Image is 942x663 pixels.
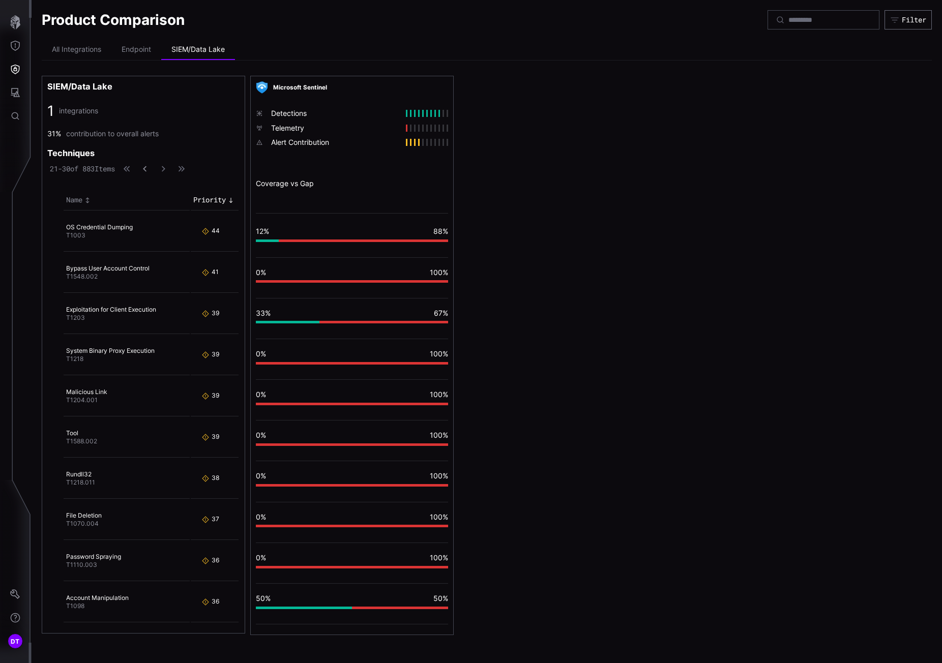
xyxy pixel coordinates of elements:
[256,594,271,602] span: 50%
[66,231,85,239] span: T1003
[430,471,448,480] span: 100%
[1,629,30,653] button: DT
[11,636,20,647] span: DT
[66,553,121,560] a: Password Spraying
[193,195,236,204] div: Toggle sort direction
[66,602,84,610] span: T1098
[434,309,448,317] span: 67%
[212,433,220,442] div: 39
[175,164,188,174] button: Last Page
[66,314,85,321] span: T1203
[47,129,61,138] div: 31%
[273,84,327,92] a: Microsoft Sentinel
[66,470,92,478] a: Rundll32
[256,607,352,609] div: vulnerable: 50
[66,437,97,445] span: T1588.002
[161,40,235,60] li: SIEM/Data Lake
[271,109,401,118] div: Detections
[42,40,111,60] li: All Integrations
[430,431,448,439] span: 100%
[66,129,159,138] span: contribution to overall alerts
[430,390,448,399] span: 100%
[256,309,271,317] span: 33%
[885,10,932,29] button: Filter
[66,511,102,519] a: File Deletion
[212,556,220,565] div: 36
[111,40,161,60] li: Endpoint
[256,471,266,480] span: 0%
[433,227,448,235] span: 88%
[47,148,95,159] h3: Techniques
[256,239,279,242] div: vulnerable: 12
[47,102,54,120] span: 1
[42,11,185,29] h1: Product Comparison
[212,309,220,318] div: 39
[66,478,95,486] span: T1218.011
[271,138,401,147] div: Alert Contribution
[212,268,220,277] div: 41
[256,179,448,188] div: Coverage vs Gap
[212,474,220,483] div: 38
[66,223,133,231] a: OS Credential Dumping
[66,264,150,272] a: Bypass User Account Control
[256,349,266,358] span: 0%
[66,195,187,204] div: Toggle sort direction
[256,81,268,94] img: Microsoft Sentinel
[157,164,170,174] button: Next Page
[256,268,266,277] span: 0%
[902,15,926,24] div: Filter
[430,513,448,521] span: 100%
[430,268,448,277] span: 100%
[256,431,266,439] span: 0%
[271,124,401,133] div: Telemetry
[256,390,266,399] span: 0%
[430,349,448,358] span: 100%
[50,164,115,173] span: 21 - 30 of 883 Items
[212,350,220,359] div: 39
[66,429,78,437] a: Tool
[193,195,226,204] div: Priority
[66,306,156,313] a: Exploitation for Client Execution
[430,553,448,562] span: 100%
[47,81,240,92] h3: SIEM/Data Lake
[66,273,98,280] span: T1548.002
[120,164,133,174] button: First Page
[66,396,98,404] span: T1204.001
[59,106,98,115] span: integrations
[66,355,83,363] span: T1218
[433,594,448,602] span: 50%
[138,164,152,174] button: Previous Page
[66,388,107,396] a: Malicious Link
[212,391,220,401] div: 39
[212,515,220,524] div: 37
[256,553,266,562] span: 0%
[66,347,155,354] a: System Binary Proxy Execution
[66,561,97,568] span: T1110.003
[256,513,266,521] span: 0%
[66,594,129,601] a: Account Manipulation
[66,520,99,527] span: T1070.004
[256,227,269,235] span: 12%
[212,227,220,236] div: 44
[256,321,319,323] div: vulnerable: 33
[212,597,220,607] div: 36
